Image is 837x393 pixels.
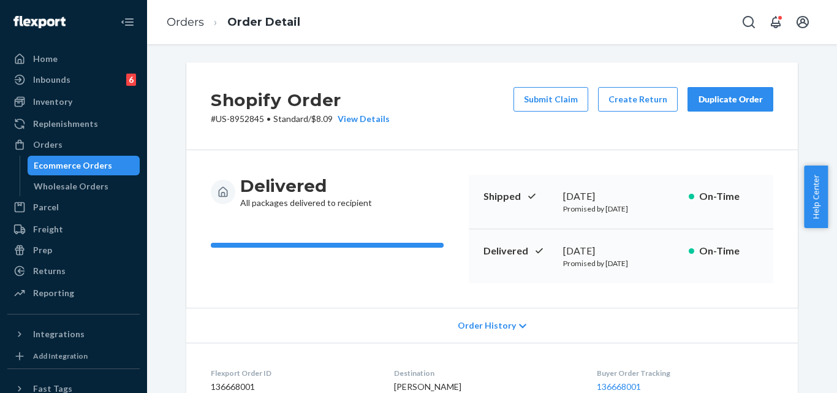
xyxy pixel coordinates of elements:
a: Inventory [7,92,140,112]
div: Prep [33,244,52,256]
a: 136668001 [597,381,641,392]
div: [DATE] [563,189,679,204]
div: Ecommerce Orders [34,159,112,172]
div: Wholesale Orders [34,180,108,193]
p: Delivered [483,244,553,258]
div: All packages delivered to recipient [240,175,372,209]
a: Order Detail [227,15,300,29]
h2: Shopify Order [211,87,390,113]
a: Orders [7,135,140,155]
button: Integrations [7,324,140,344]
button: Open notifications [763,10,788,34]
div: Orders [33,139,62,151]
div: Replenishments [33,118,98,130]
div: Reporting [33,287,74,299]
div: Parcel [33,201,59,213]
dt: Flexport Order ID [211,368,374,378]
div: Inbounds [33,74,70,86]
button: Open Search Box [737,10,761,34]
div: Home [33,53,58,65]
p: Promised by [DATE] [563,258,679,269]
a: Returns [7,261,140,281]
button: Duplicate Order [687,87,773,112]
p: Shipped [483,189,553,204]
button: Help Center [804,166,828,228]
div: Add Integration [33,351,88,361]
div: Returns [33,265,66,277]
a: Freight [7,219,140,239]
span: • [267,113,271,124]
p: Promised by [DATE] [563,204,679,214]
button: Open account menu [790,10,815,34]
span: Order History [458,319,516,332]
a: Inbounds6 [7,70,140,90]
div: Duplicate Order [698,93,763,105]
img: Flexport logo [13,16,66,28]
a: Add Integration [7,349,140,364]
a: Home [7,49,140,69]
span: Standard [273,113,308,124]
ol: breadcrumbs [157,4,310,40]
div: Inventory [33,96,72,108]
dd: 136668001 [211,381,374,393]
dt: Destination [394,368,577,378]
div: 6 [126,74,136,86]
p: On-Time [699,244,759,258]
a: Parcel [7,197,140,217]
a: Ecommerce Orders [28,156,140,175]
a: Reporting [7,283,140,303]
button: Create Return [598,87,678,112]
a: Orders [167,15,204,29]
a: Replenishments [7,114,140,134]
h3: Delivered [240,175,372,197]
button: Submit Claim [513,87,588,112]
div: [DATE] [563,244,679,258]
a: Wholesale Orders [28,177,140,196]
p: On-Time [699,189,759,204]
button: Close Navigation [115,10,140,34]
button: View Details [333,113,390,125]
p: # US-8952845 / $8.09 [211,113,390,125]
dt: Buyer Order Tracking [597,368,773,378]
a: Prep [7,240,140,260]
div: Integrations [33,328,85,340]
div: Freight [33,223,63,235]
